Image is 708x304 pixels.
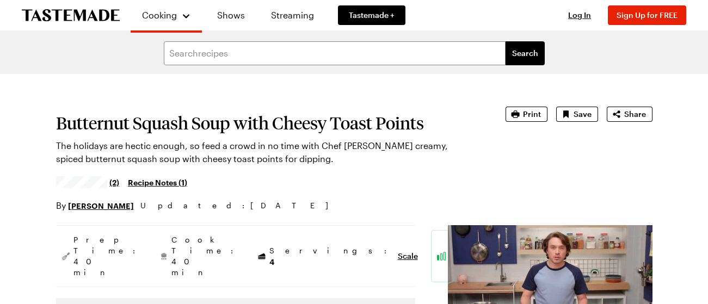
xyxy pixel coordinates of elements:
a: To Tastemade Home Page [22,9,120,22]
a: 4.5/5 stars from 2 reviews [56,178,120,187]
p: The holidays are hectic enough, so feed a crowd in no time with Chef [PERSON_NAME] creamy, spiced... [56,139,475,165]
button: Save recipe [556,107,598,122]
span: Updated : [DATE] [140,200,339,212]
p: By [56,199,134,212]
a: Tastemade + [338,5,405,25]
button: Log In [558,10,601,21]
button: Sign Up for FREE [608,5,686,25]
span: 4 [269,256,274,266]
span: Tastemade + [349,10,395,21]
span: Sign Up for FREE [617,10,678,20]
button: filters [506,41,545,65]
span: Share [624,109,646,120]
a: [PERSON_NAME] [68,200,134,212]
span: Log In [568,10,591,20]
span: Servings: [269,245,392,268]
span: Save [574,109,592,120]
span: (2) [109,177,119,188]
span: Cook Time: 40 min [171,234,239,278]
button: Scale [398,251,418,262]
span: Search [512,48,538,59]
a: Recipe Notes (1) [128,176,187,188]
button: Cooking [141,4,191,26]
span: Prep Time: 40 min [73,234,141,278]
span: Cooking [142,10,177,20]
button: Print [506,107,547,122]
button: Share [607,107,652,122]
h1: Butternut Squash Soup with Cheesy Toast Points [56,113,475,133]
span: Print [523,109,541,120]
